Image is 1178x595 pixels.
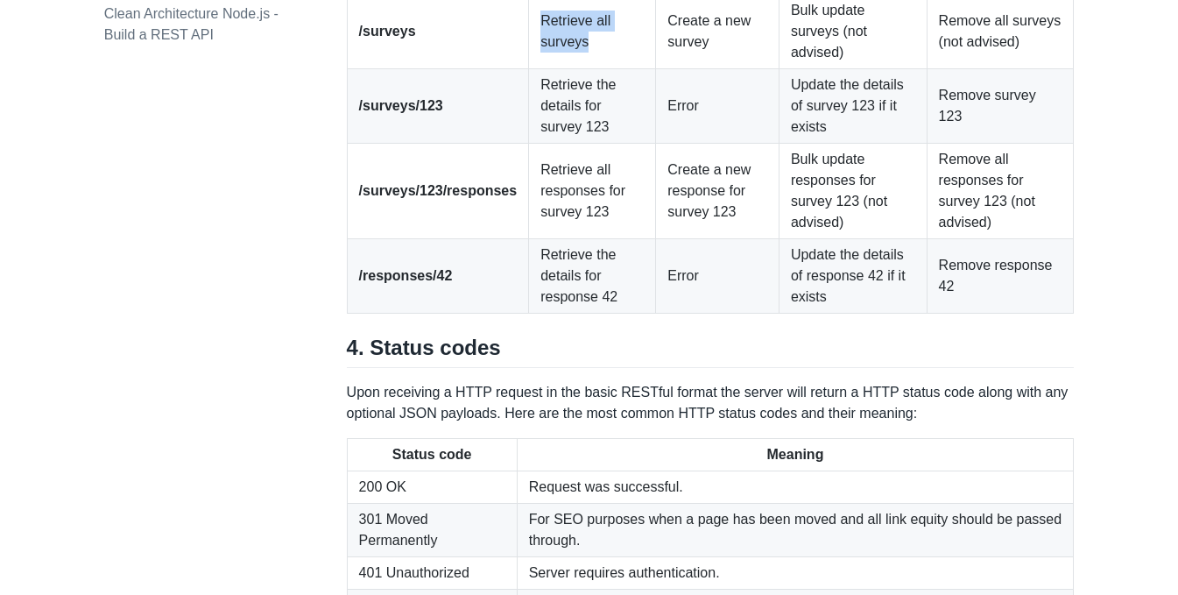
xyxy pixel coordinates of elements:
[347,471,517,504] td: 200 OK
[529,239,656,314] td: Retrieve the details for response 42
[529,144,656,239] td: Retrieve all responses for survey 123
[927,144,1074,239] td: Remove all responses for survey 123 (not advised)
[517,504,1074,557] td: For SEO purposes when a page has been moved and all link equity should be passed through.
[517,439,1074,471] th: Meaning
[347,439,517,471] th: Status code
[359,24,416,39] strong: /surveys
[656,144,779,239] td: Create a new response for survey 123
[927,69,1074,144] td: Remove survey 123
[359,268,453,283] strong: /responses/42
[517,471,1074,504] td: Request was successful.
[347,335,1075,368] h2: 4. Status codes
[779,144,927,239] td: Bulk update responses for survey 123 (not advised)
[347,557,517,590] td: 401 Unauthorized
[359,98,443,113] strong: /surveys/123
[347,382,1075,424] p: Upon receiving a HTTP request in the basic RESTful format the server will return a HTTP status co...
[656,239,779,314] td: Error
[927,239,1074,314] td: Remove response 42
[779,239,927,314] td: Update the details of response 42 if it exists
[359,183,518,198] strong: /surveys/123/responses
[656,69,779,144] td: Error
[517,557,1074,590] td: Server requires authentication.
[347,504,517,557] td: 301 Moved Permanently
[779,69,927,144] td: Update the details of survey 123 if it exists
[104,6,279,42] a: Clean Architecture Node.js - Build a REST API
[529,69,656,144] td: Retrieve the details for survey 123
